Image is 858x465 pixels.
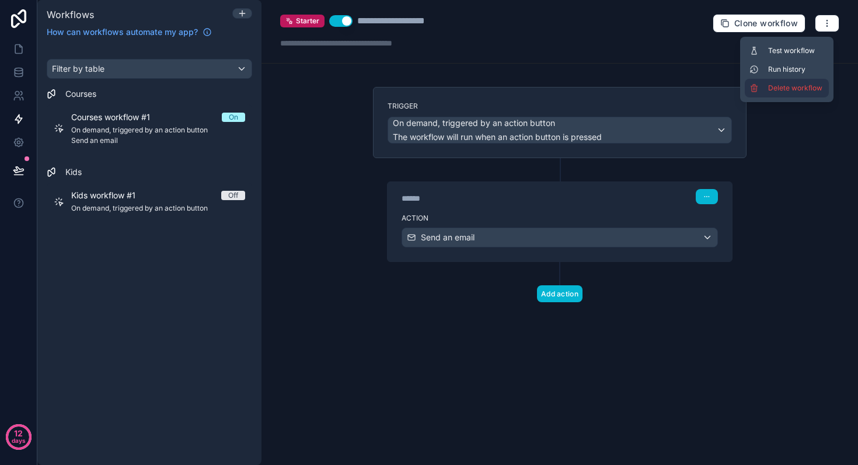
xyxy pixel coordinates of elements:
[713,14,805,33] button: Clone workflow
[402,228,718,247] button: Send an email
[768,46,824,55] span: Test workflow
[537,285,583,302] button: Add action
[47,9,94,20] span: Workflows
[745,60,829,79] button: Run history
[393,132,602,142] span: The workflow will run when an action button is pressed
[745,79,829,97] button: Delete workflow
[388,102,732,111] label: Trigger
[388,117,732,144] button: On demand, triggered by an action buttonThe workflow will run when an action button is pressed
[12,432,26,449] p: days
[402,214,718,223] label: Action
[421,232,475,243] span: Send an email
[14,428,23,439] p: 12
[768,83,824,93] span: Delete workflow
[745,41,829,60] button: Test workflow
[393,117,555,129] span: On demand, triggered by an action button
[296,16,319,26] span: Starter
[734,18,798,29] span: Clone workflow
[768,65,824,74] span: Run history
[42,26,217,38] a: How can workflows automate my app?
[47,26,198,38] span: How can workflows automate my app?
